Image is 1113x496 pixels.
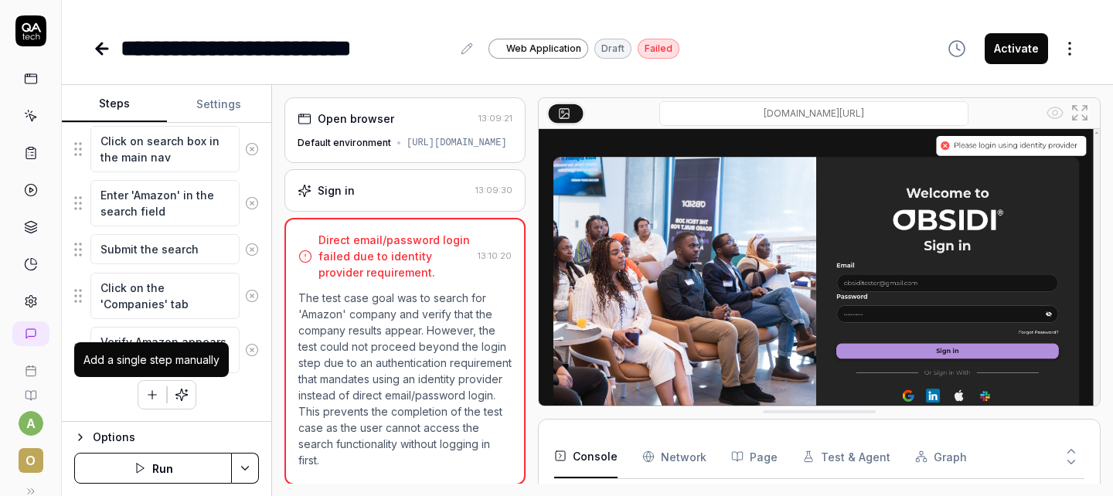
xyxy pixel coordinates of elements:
[240,280,264,311] button: Remove step
[407,136,507,150] div: [URL][DOMAIN_NAME]
[475,185,512,195] time: 13:09:30
[240,188,264,219] button: Remove step
[240,134,264,165] button: Remove step
[488,38,588,59] a: Web Application
[642,435,706,478] button: Network
[6,436,55,476] button: O
[74,125,259,173] div: Suggestions
[318,232,471,280] div: Direct email/password login failed due to identity provider requirement.
[12,321,49,346] a: New conversation
[318,110,394,127] div: Open browser
[539,129,1100,480] img: Screenshot
[74,179,259,227] div: Suggestions
[1043,100,1067,125] button: Show all interative elements
[6,352,55,377] a: Book a call with us
[938,33,975,64] button: View version history
[240,335,264,365] button: Remove step
[74,272,259,320] div: Suggestions
[638,39,679,59] div: Failed
[74,428,259,447] button: Options
[19,411,43,436] button: a
[594,39,631,59] div: Draft
[985,33,1048,64] button: Activate
[318,182,355,199] div: Sign in
[74,326,259,374] div: Suggestions
[802,435,890,478] button: Test & Agent
[506,42,581,56] span: Web Application
[6,377,55,402] a: Documentation
[478,113,512,124] time: 13:09:21
[62,86,167,123] button: Steps
[74,453,232,484] button: Run
[167,86,272,123] button: Settings
[240,234,264,265] button: Remove step
[478,250,512,261] time: 13:10:20
[915,435,967,478] button: Graph
[298,136,391,150] div: Default environment
[93,428,259,447] div: Options
[731,435,778,478] button: Page
[298,290,512,468] p: The test case goal was to search for 'Amazon' company and verify that the company results appear....
[1067,100,1092,125] button: Open in full screen
[19,448,43,473] span: O
[74,233,259,266] div: Suggestions
[554,435,618,478] button: Console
